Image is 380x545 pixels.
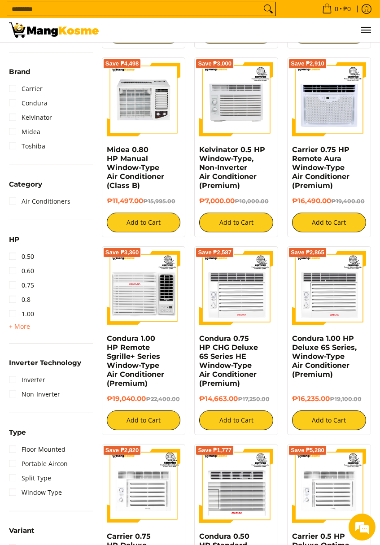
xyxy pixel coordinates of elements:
[291,61,324,66] span: Save ₱2,910
[9,68,30,75] span: Brand
[9,387,60,401] a: Non-Inverter
[108,18,371,42] ul: Customer Navigation
[330,396,362,402] del: ₱19,100.00
[107,197,181,206] h6: ₱11,497.00
[146,396,180,402] del: ₱22,400.00
[9,236,19,243] span: HP
[107,395,181,404] h6: ₱19,040.00
[292,334,357,379] a: Condura 1.00 HP Deluxe 6S Series, Window-Type Air Conditioner (Premium)
[291,448,324,453] span: Save ₱5,280
[9,125,40,139] a: Midea
[108,18,371,42] nav: Main Menu
[198,250,231,255] span: Save ₱2,587
[107,62,181,136] img: Midea 0.80 HP Manual Window-Type Air Conditioner (Class B)
[199,334,258,388] a: Condura 0.75 HP CHG Deluxe 6S Series HE Window-Type Air Conditioner (Premium)
[292,449,366,523] img: Carrier 0.5 HP Deluxe Optima Green Window-Type, Non-Inverter Air Conditioner (Class B)
[143,198,175,205] del: ₱15,995.00
[238,396,270,402] del: ₱17,250.00
[9,96,48,110] a: Condura
[198,61,231,66] span: Save ₱3,000
[9,471,51,485] a: Split Type
[9,110,52,125] a: Kelvinator
[9,429,26,442] summary: Open
[199,145,265,190] a: Kelvinator 0.5 HP Window-Type, Non-Inverter Air Conditioner (Premium)
[9,22,99,38] img: Bodega Sale Aircon l Mang Kosme: Home Appliances Warehouse Sale
[107,449,181,523] img: Carrier 0.75 HP Deluxe, Window-Type Air Conditioner (Premium)
[9,181,42,187] span: Category
[9,359,81,373] summary: Open
[292,62,366,136] img: Carrier 0.75 HP Remote Aura Window-Type Air Conditioner (Premium)
[199,213,273,232] button: Add to Cart
[9,321,30,332] summary: Open
[9,181,42,194] summary: Open
[9,359,81,366] span: Inverter Technology
[292,251,366,325] img: Condura 1.00 HP Deluxe 6S Series, Window-Type Air Conditioner (Premium)
[105,448,139,453] span: Save ₱2,820
[9,527,35,541] summary: Open
[9,373,45,387] a: Inverter
[199,62,273,136] img: Kelvinator 0.5 HP Window-Type, Non-Inverter Air Conditioner (Premium)
[9,68,30,82] summary: Open
[9,457,68,471] a: Portable Aircon
[292,213,366,232] button: Add to Cart
[199,395,273,404] h6: ₱14,663.00
[9,278,34,292] a: 0.75
[9,82,43,96] a: Carrier
[9,139,45,153] a: Toshiba
[107,334,164,388] a: Condura 1.00 HP Remote Sgrille+ Series Window-Type Air Conditioner (Premium)
[9,442,66,457] a: Floor Mounted
[292,197,366,206] h6: ₱16,490.00
[9,292,31,307] a: 0.8
[107,251,181,325] img: condura-sgrille-series-window-type-remote-aircon-premium-full-view-mang-kosme
[342,6,352,12] span: ₱0
[198,448,231,453] span: Save ₱1,777
[333,6,340,12] span: 0
[105,61,139,66] span: Save ₱4,498
[107,213,181,232] button: Add to Cart
[9,485,62,500] a: Window Type
[292,395,366,404] h6: ₱16,235.00
[291,250,324,255] span: Save ₱2,865
[9,236,19,249] summary: Open
[199,449,273,523] img: condura-wrac-6s-premium-mang-kosme
[105,250,139,255] span: Save ₱3,360
[9,264,34,278] a: 0.60
[331,198,365,205] del: ₱19,400.00
[9,194,70,209] a: Air Conditioners
[9,429,26,436] span: Type
[261,2,275,16] button: Search
[9,249,34,264] a: 0.50
[9,323,30,330] span: + More
[199,251,273,325] img: Condura 0.75 HP CHG Deluxe 6S Series HE Window-Type Air Conditioner (Premium)
[319,4,354,14] span: •
[9,527,35,534] span: Variant
[292,145,349,190] a: Carrier 0.75 HP Remote Aura Window-Type Air Conditioner (Premium)
[107,410,181,430] button: Add to Cart
[107,145,164,190] a: Midea 0.80 HP Manual Window-Type Air Conditioner (Class B)
[360,18,371,42] button: Menu
[9,307,34,321] a: 1.00
[199,410,273,430] button: Add to Cart
[199,197,273,206] h6: ₱7,000.00
[292,410,366,430] button: Add to Cart
[235,198,269,205] del: ₱10,000.00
